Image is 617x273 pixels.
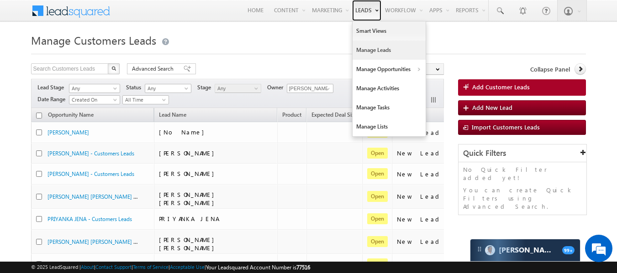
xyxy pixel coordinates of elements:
span: [No Name] [159,128,209,136]
a: Acceptable Use [170,264,205,270]
span: Open [367,236,388,247]
span: [PERSON_NAME] [159,170,219,177]
span: © 2025 LeadSquared | | | | | [31,263,310,272]
a: Expected Deal Size [307,110,362,122]
span: 77516 [296,264,310,271]
a: Any [215,84,261,93]
span: Manage Customers Leads [31,33,156,47]
a: Add Customer Leads [458,79,586,96]
a: Any [69,84,120,93]
textarea: Type your message and hit 'Enter' [12,84,167,203]
span: Status [126,83,145,92]
span: Open [367,213,388,224]
a: Smart Views [353,21,426,41]
span: Lead Stage [37,83,68,92]
span: Open [367,191,388,202]
a: Created On [69,95,120,104]
span: Date Range [37,95,69,103]
span: Open [367,258,388,269]
div: Sale Marked [397,260,479,268]
p: You can create Quick Filters using Advanced Search. [463,186,582,211]
img: carter-drag [476,246,483,253]
div: Quick Filters [459,144,587,162]
input: Check all records [36,113,42,118]
span: Advanced Search [132,65,176,73]
a: [PERSON_NAME] [47,129,89,136]
span: [PERSON_NAME] [PERSON_NAME] [159,236,219,252]
span: Collapse Panel [530,65,570,73]
a: Manage Opportunities [353,60,426,79]
a: Show All Items [321,84,332,93]
a: [PERSON_NAME] [PERSON_NAME] - Customers Leads [47,237,177,245]
a: All Time [122,95,169,104]
em: Start Chat [124,211,166,223]
a: Contact Support [95,264,132,270]
span: Any [69,84,117,93]
a: Terms of Service [133,264,169,270]
a: [PERSON_NAME] - Customers Leads [47,150,134,157]
span: 99+ [562,246,575,254]
span: Open [367,168,388,179]
span: Lead Name [154,110,191,122]
span: [PERSON_NAME] [PERSON_NAME] [159,191,219,206]
input: Type to Search [287,84,333,93]
a: Manage Leads [353,41,426,60]
span: PRIYANKA JENA [159,215,218,222]
a: Opportunity Name [43,110,98,122]
span: Created On [69,96,117,104]
div: carter-dragCarter[PERSON_NAME]99+ [470,239,580,262]
a: [PERSON_NAME] [PERSON_NAME] - Customers Leads [47,192,177,200]
a: About [81,264,94,270]
span: Expected Deal Size [311,111,357,118]
a: Manage Tasks [353,98,426,117]
span: [PERSON_NAME] [159,260,219,268]
span: Any [215,84,258,93]
div: New Lead [397,192,479,201]
span: Opportunity Name [48,111,94,118]
a: Any [145,84,191,93]
span: Product [282,111,301,118]
img: d_60004797649_company_0_60004797649 [16,48,38,60]
div: Chat with us now [47,48,153,60]
span: Your Leadsquared Account Number is [206,264,310,271]
div: Minimize live chat window [150,5,172,26]
img: Search [111,66,116,71]
a: Manage Lists [353,117,426,136]
span: All Time [123,96,166,104]
span: Owner [267,83,287,92]
span: [PERSON_NAME] [159,149,219,157]
span: Stage [197,83,215,92]
span: Add Customer Leads [472,83,530,91]
div: New Lead [397,129,479,137]
span: Import Customers Leads [472,123,540,131]
span: Add New Lead [472,103,512,111]
span: Any [145,84,189,93]
a: Manage Activities [353,79,426,98]
div: New Lead [397,237,479,246]
span: Open [367,148,388,159]
p: No Quick Filter added yet! [463,165,582,182]
div: New Lead [397,149,479,157]
div: New Lead [397,170,479,178]
a: PRIYANKA JENA - Customers Leads [47,216,132,222]
a: [PERSON_NAME] - Customers Leads [47,170,134,177]
div: New Lead [397,215,479,223]
a: [PERSON_NAME] - Customers Leads [47,261,134,268]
